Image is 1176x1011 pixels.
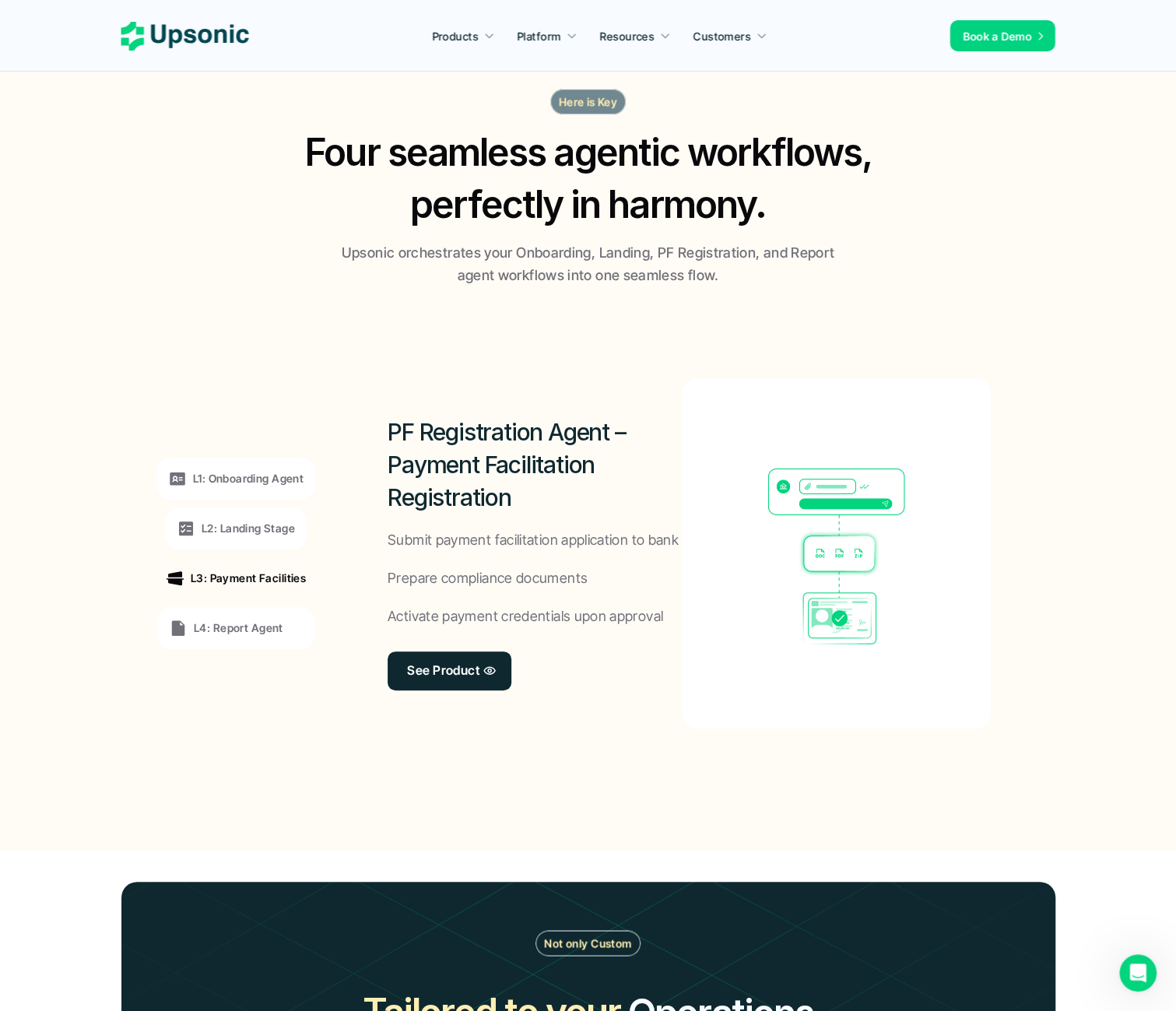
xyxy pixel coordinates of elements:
p: Customers [693,28,751,44]
p: See Product [407,659,479,682]
a: Book a Demo [950,20,1055,51]
h2: PF Registration Agent – Payment Facilitation Registration [388,416,682,514]
h2: Four seamless agentic workflows, perfectly in harmony. [290,126,887,230]
p: Resources [600,28,655,44]
p: L4: Report Agent [194,620,283,636]
p: Upsonic orchestrates your Onboarding, Landing, PF Registration, and Report agent workflows into o... [335,242,841,287]
p: Not only Custom [544,935,631,951]
p: Here is Key [559,93,618,110]
p: L1: Onboarding Agent [193,470,304,486]
a: Products [423,22,504,50]
p: L2: Landing Stage [202,520,295,536]
p: Book a Demo [963,28,1032,44]
p: Platform [517,28,560,44]
iframe: Intercom live chat [1119,954,1157,992]
p: Activate payment credentials upon approval [388,606,663,628]
p: Products [432,28,478,44]
a: See Product [388,651,511,690]
p: Submit payment facilitation application to bank [388,529,679,552]
p: L3: Payment Facilities [191,570,306,586]
p: Prepare compliance documents [388,567,588,590]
